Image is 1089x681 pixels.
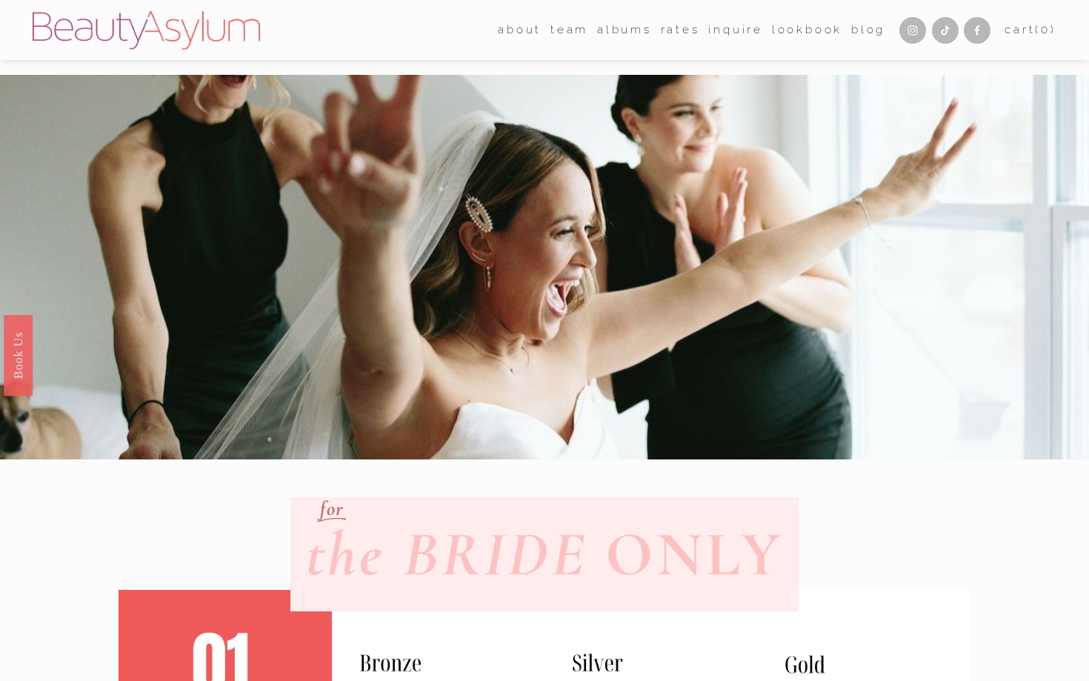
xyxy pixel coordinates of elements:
span: team [550,20,588,40]
a: Blog [851,19,885,41]
img: Beauty Asylum | Bridal Hair &amp; Makeup Charlotte &amp; Atlanta [33,11,260,50]
strong: ONLY [605,516,783,592]
em: for [320,496,344,521]
a: Lookbook [772,19,842,41]
span: 0 [1041,23,1050,36]
em: the BRIDE [306,516,587,592]
a: folder dropdown [498,19,542,41]
a: Rates [661,19,700,41]
a: 0 items in cart [1005,20,1056,40]
a: folder dropdown [550,19,588,41]
a: Instagram [899,17,926,44]
a: Book Us [4,314,33,395]
a: TikTok [932,17,959,44]
a: Inquire [708,19,763,41]
a: Facebook [964,17,990,44]
span: ( ) [1035,23,1056,36]
span: about [498,20,542,40]
a: albums [597,19,652,41]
